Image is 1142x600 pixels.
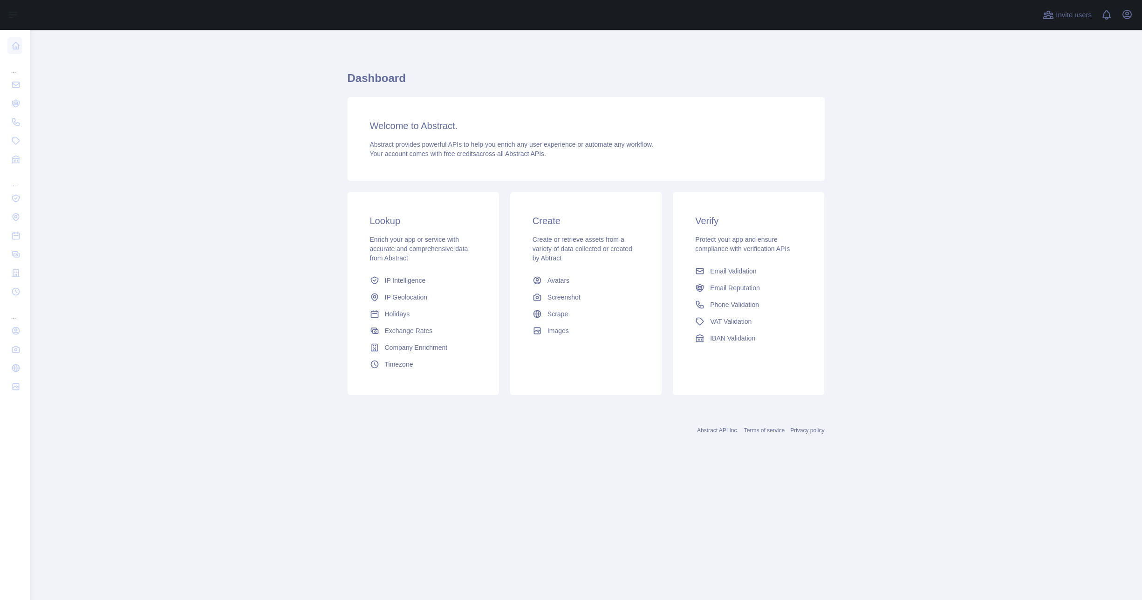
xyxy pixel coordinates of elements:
span: Scrape [547,309,568,319]
span: Avatars [547,276,569,285]
a: Screenshot [529,289,643,306]
a: IBAN Validation [691,330,806,347]
span: Exchange Rates [385,326,433,335]
span: Your account comes with across all Abstract APIs. [370,150,546,157]
a: Avatars [529,272,643,289]
a: Abstract API Inc. [697,427,739,434]
span: Create or retrieve assets from a variety of data collected or created by Abtract [533,236,632,262]
div: ... [7,302,22,320]
h1: Dashboard [348,71,825,93]
span: Screenshot [547,293,581,302]
span: IP Geolocation [385,293,428,302]
h3: Welcome to Abstract. [370,119,802,132]
span: Holidays [385,309,410,319]
span: Timezone [385,360,413,369]
span: Enrich your app or service with accurate and comprehensive data from Abstract [370,236,468,262]
span: Images [547,326,569,335]
a: Terms of service [744,427,785,434]
a: Scrape [529,306,643,322]
span: free credits [444,150,476,157]
a: Phone Validation [691,296,806,313]
span: IBAN Validation [710,334,755,343]
div: ... [7,170,22,188]
span: Abstract provides powerful APIs to help you enrich any user experience or automate any workflow. [370,141,654,148]
a: Exchange Rates [366,322,480,339]
a: Holidays [366,306,480,322]
h3: Verify [695,214,802,227]
div: ... [7,56,22,75]
span: Email Validation [710,266,756,276]
a: IP Geolocation [366,289,480,306]
span: Email Reputation [710,283,760,293]
h3: Create [533,214,639,227]
a: Timezone [366,356,480,373]
a: Email Reputation [691,280,806,296]
a: Email Validation [691,263,806,280]
button: Invite users [1041,7,1094,22]
span: Invite users [1056,10,1092,20]
span: Company Enrichment [385,343,448,352]
span: Protect your app and ensure compliance with verification APIs [695,236,790,252]
a: Company Enrichment [366,339,480,356]
span: IP Intelligence [385,276,426,285]
span: Phone Validation [710,300,759,309]
a: Privacy policy [790,427,824,434]
a: IP Intelligence [366,272,480,289]
h3: Lookup [370,214,477,227]
span: VAT Validation [710,317,752,326]
a: Images [529,322,643,339]
a: VAT Validation [691,313,806,330]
